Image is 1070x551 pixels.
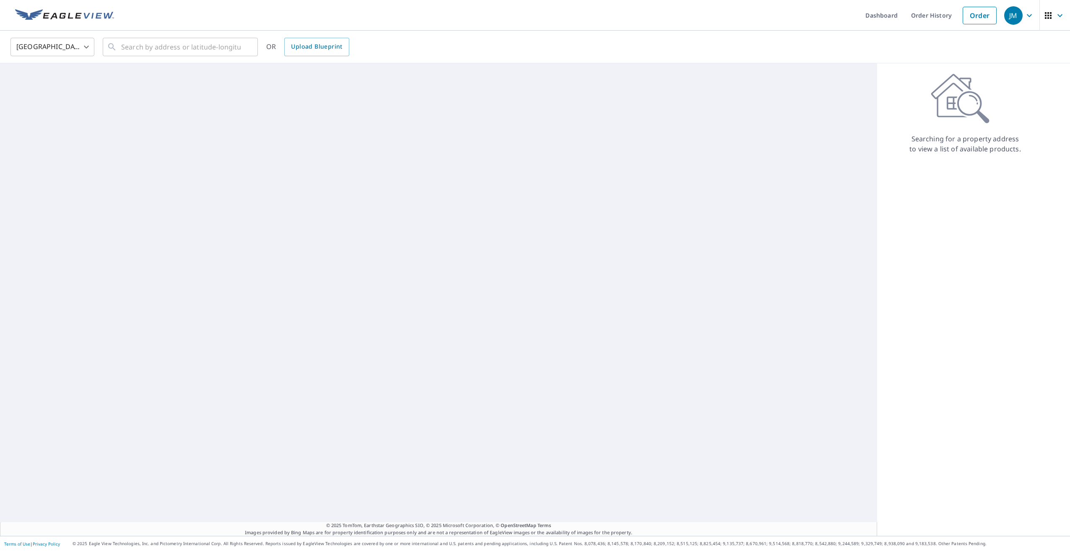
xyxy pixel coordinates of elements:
a: Terms of Use [4,541,30,547]
div: OR [266,38,349,56]
a: Upload Blueprint [284,38,349,56]
div: JM [1004,6,1023,25]
div: [GEOGRAPHIC_DATA] [10,35,94,59]
a: OpenStreetMap [501,522,536,528]
a: Order [963,7,997,24]
a: Privacy Policy [33,541,60,547]
span: © 2025 TomTom, Earthstar Geographics SIO, © 2025 Microsoft Corporation, © [326,522,551,529]
p: | [4,541,60,546]
input: Search by address or latitude-longitude [121,35,241,59]
span: Upload Blueprint [291,42,342,52]
p: Searching for a property address to view a list of available products. [909,134,1021,154]
img: EV Logo [15,9,114,22]
a: Terms [538,522,551,528]
p: © 2025 Eagle View Technologies, Inc. and Pictometry International Corp. All Rights Reserved. Repo... [73,541,1066,547]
